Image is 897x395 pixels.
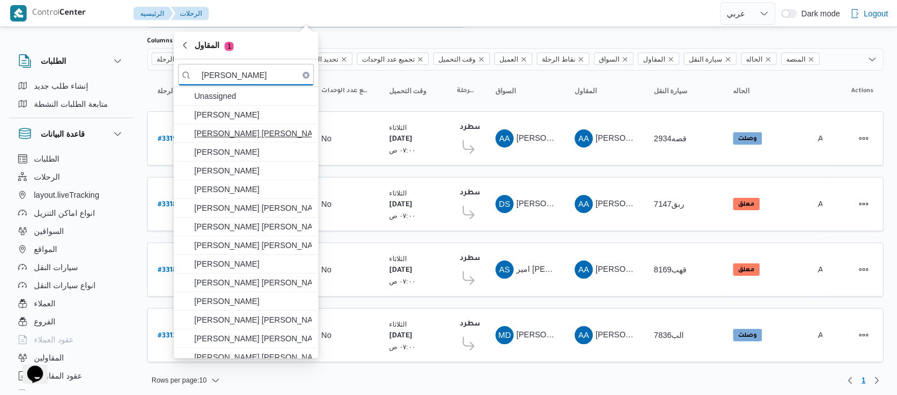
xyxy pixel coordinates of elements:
[34,261,78,274] span: سيارات النقل
[41,54,66,68] h3: الطلبات
[855,261,873,279] button: Actions
[14,294,129,312] button: العملاء
[194,220,312,233] span: [PERSON_NAME] [PERSON_NAME]
[14,312,129,331] button: الفروع
[596,133,728,142] span: [PERSON_NAME] [PERSON_NAME]
[786,53,805,66] span: المنصه
[389,136,412,144] b: [DATE]
[158,197,184,212] a: #331899
[855,326,873,344] button: Actions
[14,168,129,186] button: الرحلات
[738,332,757,339] b: وصلت
[14,222,129,240] button: السواقين
[578,195,589,213] span: AA
[728,82,802,100] button: الحاله
[846,2,892,25] button: Logout
[194,238,312,252] span: [PERSON_NAME] [PERSON_NAME]
[818,331,840,340] span: Admin
[542,53,575,66] span: نقاط الرحلة
[594,53,633,65] span: السواق
[34,79,88,93] span: إنشاء طلب جديد
[516,330,649,339] span: [PERSON_NAME] [PERSON_NAME]
[577,56,584,63] button: Remove نقاط الرحلة from selection in this group
[389,277,415,285] small: ٠٧:٠٠ ص
[578,261,589,279] span: AA
[818,199,840,209] span: Admin
[158,201,184,209] b: # 331899
[194,201,312,215] span: [PERSON_NAME] [PERSON_NAME]
[158,136,186,144] b: # 331900
[133,7,173,20] button: الرئيسيه
[689,53,722,66] span: سيارة النقل
[389,255,407,262] small: الثلاثاء
[460,189,524,197] b: فرونت دور مسطرد
[389,189,407,197] small: الثلاثاء
[194,164,312,177] span: [PERSON_NAME]
[667,56,674,63] button: Remove المقاول from selection in this group
[194,294,312,308] span: [PERSON_NAME]
[34,224,64,238] span: السواقين
[194,276,312,289] span: [PERSON_NAME] [PERSON_NAME]
[622,56,628,63] button: Remove السواق from selection in this group
[460,124,524,132] b: فرونت دور مسطرد
[389,201,412,209] b: [DATE]
[575,326,593,344] div: Abadallah Aid Abadalsalam Abadalihafz
[14,150,129,168] button: الطلبات
[733,329,762,341] span: وصلت
[321,264,331,275] div: No
[34,351,64,364] span: المقاولين
[18,54,124,68] button: الطلبات
[158,332,184,340] b: # 331355
[194,183,312,196] span: [PERSON_NAME]
[643,53,665,66] span: المقاول
[516,133,649,142] span: [PERSON_NAME] [PERSON_NAME]
[178,64,314,86] input: search filters
[843,374,857,387] button: Previous page
[813,82,821,100] button: المنصه
[499,261,510,279] span: AS
[194,145,312,159] span: [PERSON_NAME]
[868,55,877,64] button: Open list of options
[174,32,318,59] button: المقاول1
[34,369,82,383] span: عقود المقاولين
[855,129,873,147] button: Actions
[495,195,514,213] div: Dhiaa Shams Aldin Fthai Msalamai
[14,186,129,204] button: layout.liveTracking
[654,86,687,96] span: سيارة النقل
[494,53,532,65] span: العميل
[457,86,475,96] span: نقاط الرحلة
[152,374,206,387] span: Rows per page : 10
[34,279,96,292] span: انواع سيارات النقل
[818,265,840,274] span: Admin
[34,297,55,310] span: العملاء
[14,276,129,294] button: انواع سيارات النقل
[654,134,687,143] span: قصه2934
[654,331,684,340] span: الب7836
[797,9,840,18] span: Dark mode
[575,261,593,279] div: Abadallah Aid Abadalsalam Abadalihafz
[575,86,597,96] span: المقاول
[59,9,86,18] b: Center
[738,201,754,208] b: معلق
[389,267,412,275] b: [DATE]
[495,86,516,96] span: السواق
[495,261,514,279] div: Ameir Slah Muhammad Alsaid
[499,195,510,213] span: DS
[578,129,589,147] span: AA
[516,264,597,274] span: امير [PERSON_NAME]
[152,53,201,65] span: رقم الرحلة
[738,136,757,142] b: وصلت
[684,53,736,65] span: سيارة النقل
[499,53,518,66] span: العميل
[225,42,234,51] span: 1
[194,108,312,121] span: [PERSON_NAME]
[724,56,731,63] button: Remove سيارة النقل from selection in this group
[34,188,99,202] span: layout.liveTracking
[733,132,762,145] span: وصلت
[516,199,670,208] span: [PERSON_NAME][DEMOGRAPHIC_DATA]
[321,86,369,96] span: تجميع عدد الوحدات
[194,89,312,103] span: Unassigned
[171,7,209,20] button: الرحلات
[495,129,514,147] div: Abadallah Aid Abadalsalam Abadalihafz
[153,82,198,100] button: رقم الرحلةSorted in descending order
